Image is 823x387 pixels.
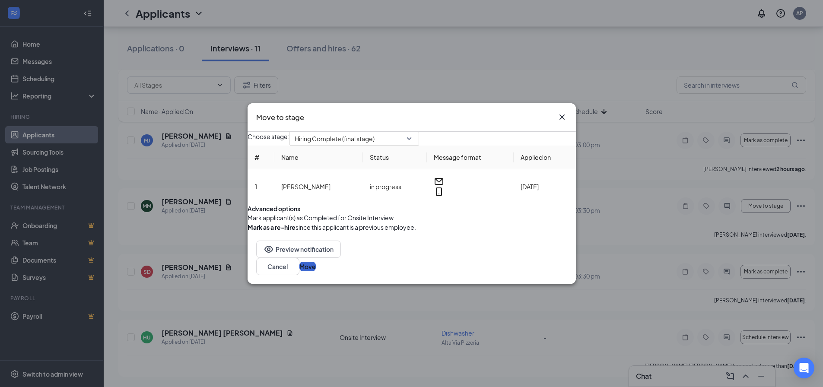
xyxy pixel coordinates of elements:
[557,112,567,122] button: Close
[264,244,274,254] svg: Eye
[363,169,427,204] td: in progress
[514,146,576,169] th: Applied on
[557,112,567,122] svg: Cross
[256,258,299,275] button: Cancel
[274,146,363,169] th: Name
[274,169,363,204] td: [PERSON_NAME]
[256,112,304,123] h3: Move to stage
[295,132,375,145] span: Hiring Complete (final stage)
[254,183,258,190] span: 1
[363,146,427,169] th: Status
[248,222,416,232] div: since this applicant is a previous employee.
[299,262,316,271] button: Move
[248,132,289,146] span: Choose stage:
[256,241,341,258] button: EyePreview notification
[248,204,576,213] div: Advanced options
[248,146,274,169] th: #
[248,223,296,231] b: Mark as a re-hire
[434,187,444,197] svg: MobileSms
[514,169,576,204] td: [DATE]
[434,176,444,187] svg: Email
[248,213,394,222] span: Mark applicant(s) as Completed for Onsite Interview
[427,146,513,169] th: Message format
[794,358,814,378] div: Open Intercom Messenger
